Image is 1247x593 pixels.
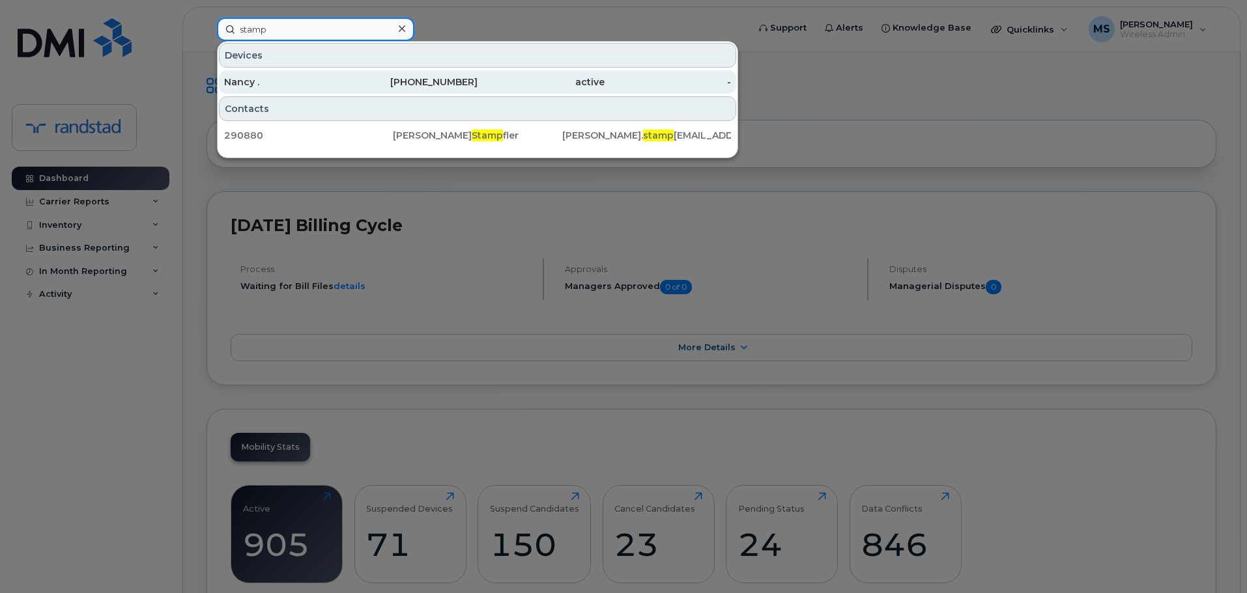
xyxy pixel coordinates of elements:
[605,76,732,89] div: -
[478,76,605,89] div: active
[562,129,731,142] div: [PERSON_NAME]. [EMAIL_ADDRESS][DOMAIN_NAME]
[219,70,736,94] a: Nancy .[PHONE_NUMBER]active-
[643,130,674,141] span: stamp
[224,76,351,89] div: Nancy .
[219,124,736,147] a: 290880[PERSON_NAME]Stampfler[PERSON_NAME].stamp[EMAIL_ADDRESS][DOMAIN_NAME]
[393,129,562,142] div: [PERSON_NAME] fler
[472,130,503,141] span: Stamp
[351,76,478,89] div: [PHONE_NUMBER]
[219,43,736,68] div: Devices
[224,129,393,142] div: 290880
[219,96,736,121] div: Contacts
